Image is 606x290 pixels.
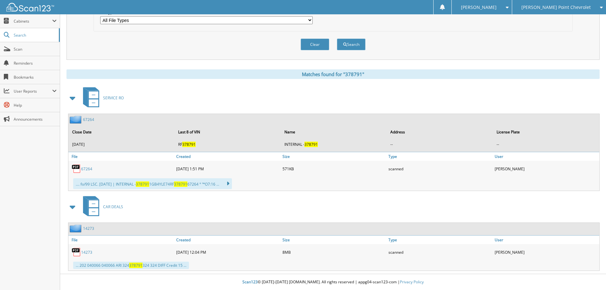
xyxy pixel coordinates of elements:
span: Help [14,103,57,108]
a: SERVICE RO [79,85,124,110]
td: -- [387,139,492,150]
div: ... 202 040066 040066 ARI 324 324 324 DIFF Credit 15 ... [73,262,189,269]
div: scanned [387,162,493,175]
span: Search [14,32,56,38]
td: [DATE] [69,139,174,150]
span: User Reports [14,88,52,94]
a: 67264 [81,166,92,172]
a: Type [387,152,493,161]
div: [DATE] 12:04 PM [175,246,281,258]
th: License Plate [493,125,599,138]
a: Created [175,152,281,161]
th: Close Date [69,125,174,138]
div: © [DATE]-[DATE] [DOMAIN_NAME]. All rights reserved | appg04-scan123-com | [60,274,606,290]
div: [PERSON_NAME] [493,162,599,175]
td: RF [175,139,280,150]
div: 8MB [281,246,387,258]
span: [PERSON_NAME] [461,5,497,9]
span: SERVICE RO [103,95,124,101]
a: Privacy Policy [400,279,424,285]
span: 378791 [129,263,143,268]
a: 14273 [83,226,94,231]
div: scanned [387,246,493,258]
img: folder2.png [70,224,83,232]
span: 378791 [136,181,149,187]
td: INTERNAL - [281,139,387,150]
span: 378791 [174,181,187,187]
img: PDF.png [72,247,81,257]
div: [DATE] 1:51 PM [175,162,281,175]
a: File [68,152,175,161]
a: File [68,236,175,244]
button: Search [337,39,366,50]
th: Address [387,125,492,138]
div: .... fo/99 LSC. [DATE] | INTERNAL - 1GB4YLE74RF 67264 ° ™O7:16 ... [73,178,232,189]
a: 67264 [83,117,94,122]
td: -- [493,139,599,150]
div: Matches found for "378791" [66,69,600,79]
span: Scan [14,46,57,52]
span: Bookmarks [14,74,57,80]
span: Scan123 [242,279,258,285]
a: Type [387,236,493,244]
a: 14273 [81,250,92,255]
div: [PERSON_NAME] [493,246,599,258]
a: User [493,236,599,244]
iframe: Chat Widget [574,259,606,290]
span: Reminders [14,60,57,66]
span: CAR DEALS [103,204,123,209]
img: PDF.png [72,164,81,173]
a: CAR DEALS [79,194,123,219]
th: Last 8 of VIN [175,125,280,138]
img: folder2.png [70,116,83,124]
span: 378791 [182,142,196,147]
div: 571KB [281,162,387,175]
a: Size [281,152,387,161]
button: Clear [301,39,329,50]
span: [PERSON_NAME] Point Chevrolet [521,5,591,9]
a: User [493,152,599,161]
img: scan123-logo-white.svg [6,3,54,11]
a: Size [281,236,387,244]
span: 378791 [304,142,318,147]
span: Announcements [14,117,57,122]
th: Name [281,125,387,138]
span: Cabinets [14,18,52,24]
a: Created [175,236,281,244]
